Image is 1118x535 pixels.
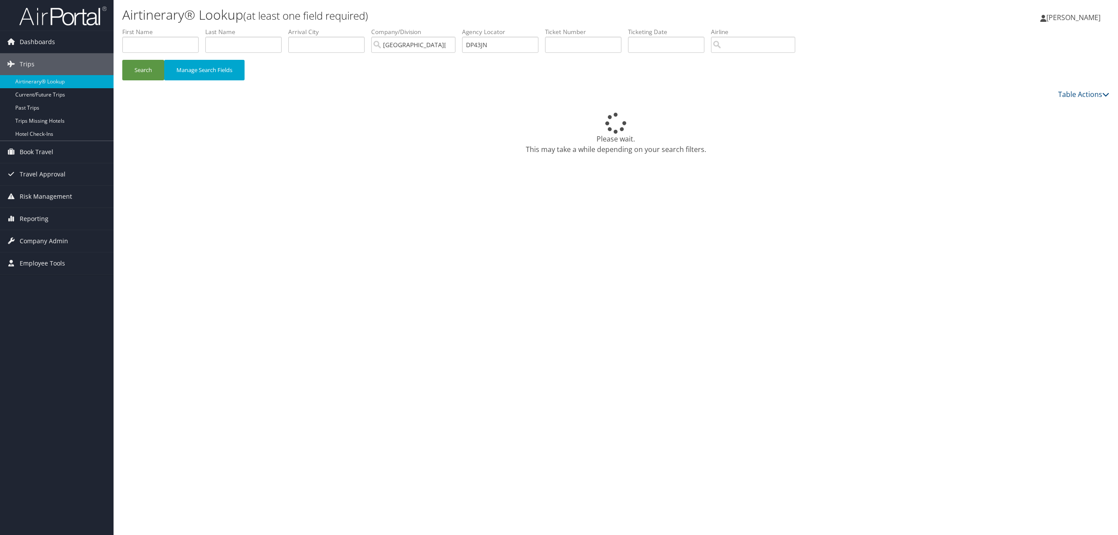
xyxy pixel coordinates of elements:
button: Search [122,60,164,80]
button: Manage Search Fields [164,60,245,80]
span: Trips [20,53,35,75]
label: Airline [711,28,802,36]
span: Risk Management [20,186,72,207]
span: [PERSON_NAME] [1046,13,1101,22]
label: Ticketing Date [628,28,711,36]
label: Arrival City [288,28,371,36]
label: Company/Division [371,28,462,36]
span: Reporting [20,208,48,230]
span: Travel Approval [20,163,66,185]
label: Agency Locator [462,28,545,36]
h1: Airtinerary® Lookup [122,6,780,24]
a: Table Actions [1058,90,1109,99]
span: Employee Tools [20,252,65,274]
span: Dashboards [20,31,55,53]
small: (at least one field required) [243,8,368,23]
a: [PERSON_NAME] [1040,4,1109,31]
span: Book Travel [20,141,53,163]
label: Ticket Number [545,28,628,36]
label: First Name [122,28,205,36]
label: Last Name [205,28,288,36]
div: Please wait. This may take a while depending on your search filters. [122,113,1109,155]
img: airportal-logo.png [19,6,107,26]
span: Company Admin [20,230,68,252]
